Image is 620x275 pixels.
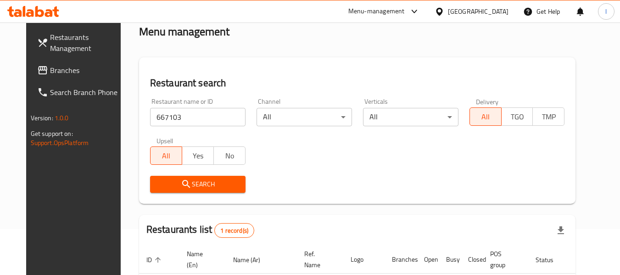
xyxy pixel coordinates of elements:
div: All [257,108,352,126]
span: Get support on: [31,128,73,140]
span: TMP [536,110,561,123]
h2: Menu management [139,24,229,39]
div: Total records count [214,223,254,238]
div: [GEOGRAPHIC_DATA] [448,6,508,17]
span: Restaurants Management [50,32,123,54]
th: Branches [385,246,417,274]
span: Search Branch Phone [50,87,123,98]
th: Open [417,246,439,274]
h2: Restaurants list [146,223,254,238]
span: All [154,149,179,163]
th: Closed [461,246,483,274]
button: All [469,107,502,126]
span: l [605,6,607,17]
input: Search for restaurant name or ID.. [150,108,246,126]
span: TGO [505,110,530,123]
span: Ref. Name [304,248,332,270]
span: POS group [490,248,517,270]
label: Upsell [156,137,173,144]
span: Name (Ar) [233,254,272,265]
th: Busy [439,246,461,274]
button: TMP [532,107,564,126]
span: Name (En) [187,248,215,270]
a: Branches [30,59,130,81]
a: Support.OpsPlatform [31,137,89,149]
span: All [474,110,498,123]
span: No [218,149,242,163]
span: Version: [31,112,53,124]
button: TGO [501,107,533,126]
span: Status [536,254,565,265]
h2: Restaurant search [150,76,565,90]
button: Search [150,176,246,193]
span: Yes [186,149,210,163]
a: Search Branch Phone [30,81,130,103]
span: Search [157,179,238,190]
span: 1 record(s) [215,226,254,235]
span: Branches [50,65,123,76]
button: No [213,146,246,165]
th: Logo [343,246,385,274]
label: Delivery [476,98,499,105]
div: All [363,108,458,126]
div: Export file [550,219,572,241]
div: Menu-management [348,6,405,17]
button: All [150,146,182,165]
span: ID [146,254,164,265]
a: Restaurants Management [30,26,130,59]
span: 1.0.0 [55,112,69,124]
button: Yes [182,146,214,165]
